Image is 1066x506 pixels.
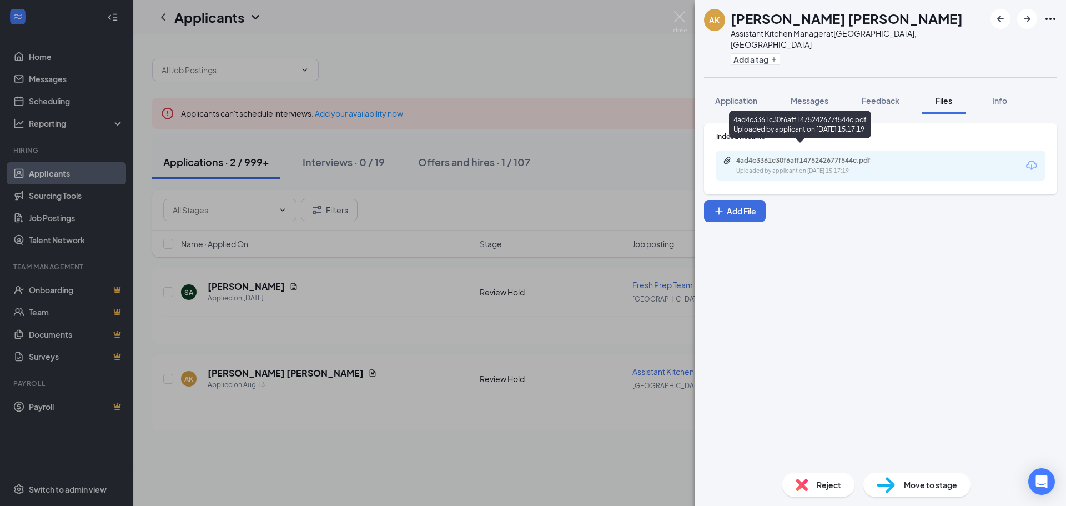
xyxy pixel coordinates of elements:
[817,479,841,491] span: Reject
[736,167,903,176] div: Uploaded by applicant on [DATE] 15:17:19
[713,206,725,217] svg: Plus
[716,132,1045,141] div: Indeed Resume
[723,156,732,165] svg: Paperclip
[990,9,1010,29] button: ArrowLeftNew
[709,14,720,26] div: AK
[723,156,903,176] a: Paperclip4ad4c3361c30f6aff1475242677f544c.pdfUploaded by applicant on [DATE] 15:17:19
[994,12,1007,26] svg: ArrowLeftNew
[862,96,899,106] span: Feedback
[731,9,963,28] h1: [PERSON_NAME] [PERSON_NAME]
[1028,468,1055,495] div: Open Intercom Messenger
[904,479,957,491] span: Move to stage
[771,56,777,63] svg: Plus
[1017,9,1037,29] button: ArrowRight
[704,200,766,222] button: Add FilePlus
[1025,159,1038,172] svg: Download
[729,111,871,138] div: 4ad4c3361c30f6aff1475242677f544c.pdf Uploaded by applicant on [DATE] 15:17:19
[791,96,828,106] span: Messages
[936,96,952,106] span: Files
[1020,12,1034,26] svg: ArrowRight
[731,28,985,50] div: Assistant Kitchen Manager at [GEOGRAPHIC_DATA], [GEOGRAPHIC_DATA]
[731,53,780,65] button: PlusAdd a tag
[1044,12,1057,26] svg: Ellipses
[736,156,892,165] div: 4ad4c3361c30f6aff1475242677f544c.pdf
[992,96,1007,106] span: Info
[715,96,757,106] span: Application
